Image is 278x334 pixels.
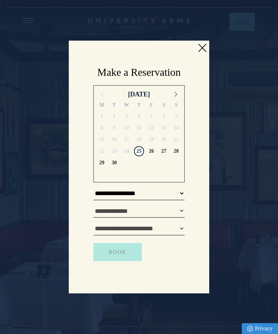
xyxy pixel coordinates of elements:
span: Saturday 20 September 2025 [159,135,169,145]
span: Wednesday 17 September 2025 [122,135,132,145]
div: [DATE] [128,89,150,99]
span: Friday 12 September 2025 [146,123,156,133]
span: Thursday 18 September 2025 [134,135,144,145]
div: S [157,101,170,111]
img: Privacy [247,326,253,332]
span: Monday 15 September 2025 [97,135,107,145]
div: W [121,101,133,111]
div: T [133,101,145,111]
span: Friday 26 September 2025 [146,146,156,156]
span: Monday 8 September 2025 [97,123,107,133]
span: Tuesday 30 September 2025 [109,158,119,168]
span: Tuesday 2 September 2025 [109,111,119,121]
span: Monday 22 September 2025 [97,146,107,156]
span: Sunday 14 September 2025 [171,123,181,133]
div: T [108,101,120,111]
span: Monday 1 September 2025 [97,111,107,121]
a: Close [197,42,207,53]
span: Thursday 4 September 2025 [134,111,144,121]
span: Sunday 21 September 2025 [171,135,181,145]
span: Friday 5 September 2025 [146,111,156,121]
div: F [145,101,157,111]
div: M [96,101,108,111]
span: Tuesday 23 September 2025 [109,146,119,156]
span: Tuesday 9 September 2025 [109,123,119,133]
span: Saturday 6 September 2025 [159,111,169,121]
span: Tuesday 16 September 2025 [109,135,119,145]
h2: Make a Reservation [93,65,185,79]
span: Monday 29 September 2025 [97,158,107,168]
div: S [170,101,182,111]
span: Wednesday 24 September 2025 [122,146,132,156]
span: Thursday 25 September 2025 [134,146,144,156]
span: Saturday 27 September 2025 [159,146,169,156]
span: Sunday 7 September 2025 [171,111,181,121]
span: Friday 19 September 2025 [146,135,156,145]
span: Sunday 28 September 2025 [171,146,181,156]
a: Privacy [242,323,278,334]
span: Saturday 13 September 2025 [159,123,169,133]
span: Thursday 11 September 2025 [134,123,144,133]
span: Wednesday 10 September 2025 [122,123,132,133]
span: Wednesday 3 September 2025 [122,111,132,121]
